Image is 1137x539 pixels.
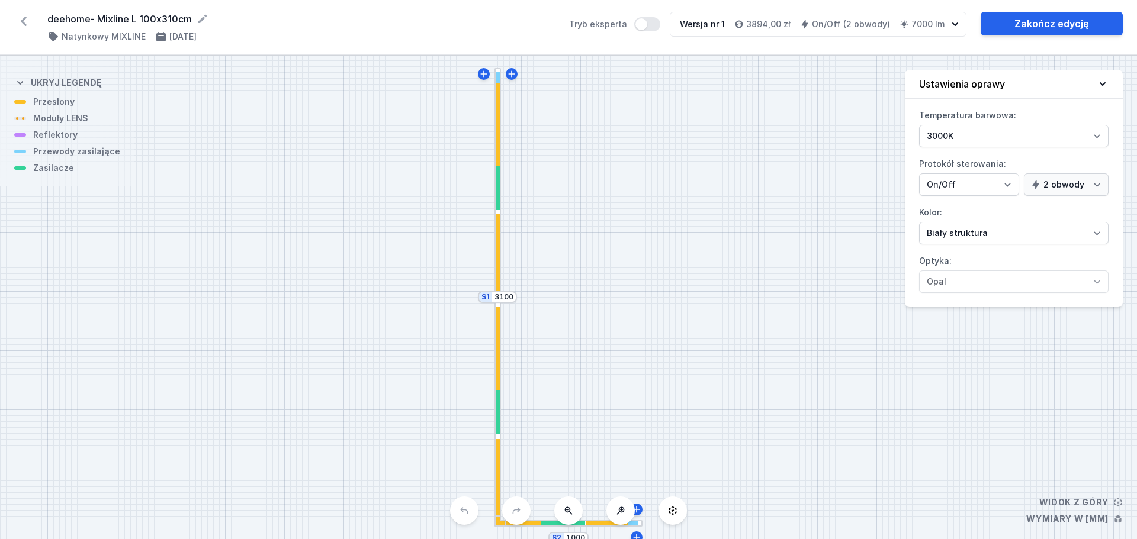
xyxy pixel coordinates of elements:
h4: Natynkowy MIXLINE [62,31,146,43]
div: Wersja nr 1 [680,18,725,30]
button: Ustawienia oprawy [905,70,1123,99]
label: Protokół sterowania: [919,154,1109,196]
h4: 3894,00 zł [746,18,791,30]
h4: [DATE] [169,31,197,43]
label: Temperatura barwowa: [919,106,1109,147]
form: deehome- Mixline L 100x310cm [47,12,555,26]
input: Wymiar [mm] [494,292,513,302]
label: Optyka: [919,251,1109,293]
select: Protokół sterowania: [1024,173,1109,196]
a: Zakończ edycję [981,12,1123,35]
select: Protokół sterowania: [919,173,1019,196]
h4: On/Off (2 obwody) [812,18,890,30]
h4: Ustawienia oprawy [919,77,1005,91]
select: Temperatura barwowa: [919,125,1109,147]
select: Kolor: [919,222,1109,244]
select: Optyka: [919,270,1109,293]
label: Tryb eksperta [569,17,660,31]
label: Kolor: [919,203,1109,244]
button: Tryb eksperta [634,17,660,31]
button: Wersja nr 13894,00 złOn/Off (2 obwody)7000 lm [670,12,966,37]
button: Ukryj legendę [14,67,102,96]
h4: 7000 lm [911,18,945,30]
h4: Ukryj legendę [31,77,102,89]
button: Edytuj nazwę projektu [197,13,208,25]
